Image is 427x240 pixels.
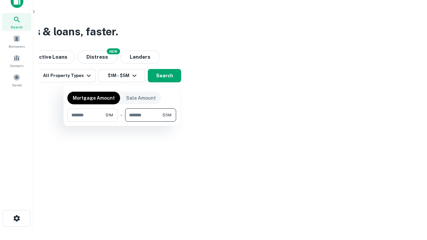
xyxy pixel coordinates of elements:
[73,94,115,102] p: Mortgage Amount
[120,108,122,122] div: -
[162,112,171,118] span: $5M
[394,187,427,219] iframe: Chat Widget
[126,94,156,102] p: Sale Amount
[105,112,113,118] span: $1M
